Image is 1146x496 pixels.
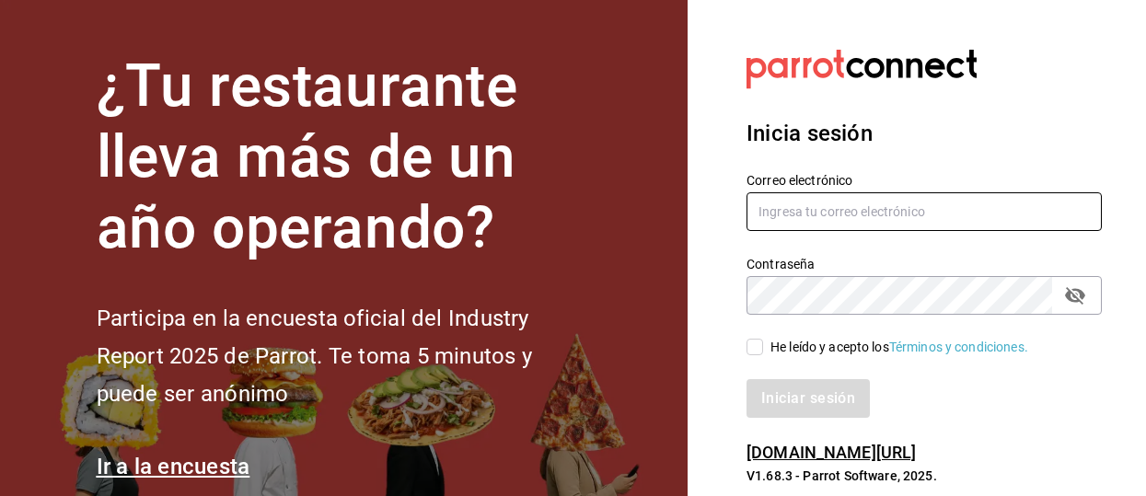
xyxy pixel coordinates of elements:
a: Ir a la encuesta [97,454,250,479]
h1: ¿Tu restaurante lleva más de un año operando? [97,52,594,263]
h3: Inicia sesión [747,117,1102,150]
a: [DOMAIN_NAME][URL] [747,443,916,462]
h2: Participa en la encuesta oficial del Industry Report 2025 de Parrot. Te toma 5 minutos y puede se... [97,300,594,412]
button: passwordField [1059,280,1091,311]
label: Correo electrónico [747,174,1102,187]
div: He leído y acepto los [770,338,1028,357]
a: Términos y condiciones. [889,340,1028,354]
p: V1.68.3 - Parrot Software, 2025. [747,467,1102,485]
label: Contraseña [747,258,1102,271]
input: Ingresa tu correo electrónico [747,192,1102,231]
